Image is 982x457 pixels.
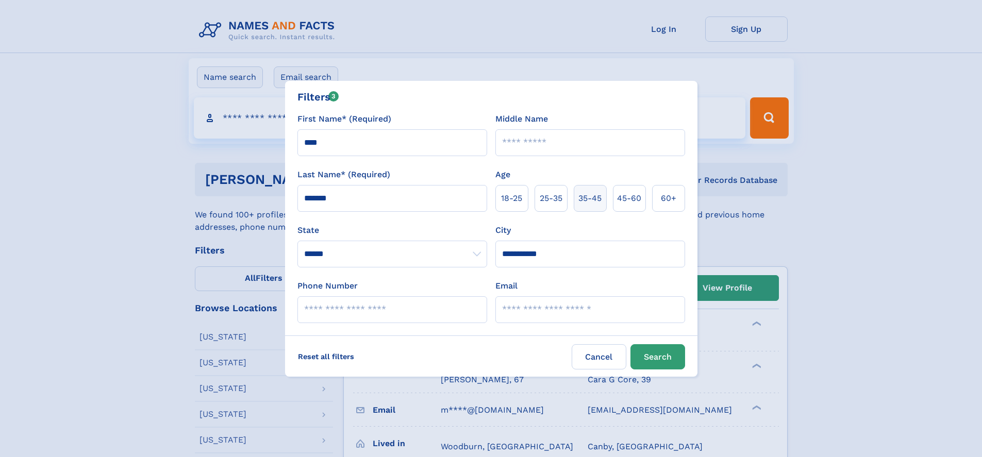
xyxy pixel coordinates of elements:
label: Age [495,168,510,181]
div: Filters [297,89,339,105]
span: 60+ [661,192,676,205]
span: 45‑60 [617,192,641,205]
label: First Name* (Required) [297,113,391,125]
label: Reset all filters [291,344,361,369]
label: Cancel [572,344,626,369]
span: 35‑45 [578,192,602,205]
button: Search [630,344,685,369]
label: City [495,224,511,236]
label: State [297,224,487,236]
label: Last Name* (Required) [297,168,390,181]
label: Middle Name [495,113,548,125]
label: Phone Number [297,280,358,292]
label: Email [495,280,518,292]
span: 18‑25 [501,192,522,205]
span: 25‑35 [540,192,562,205]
